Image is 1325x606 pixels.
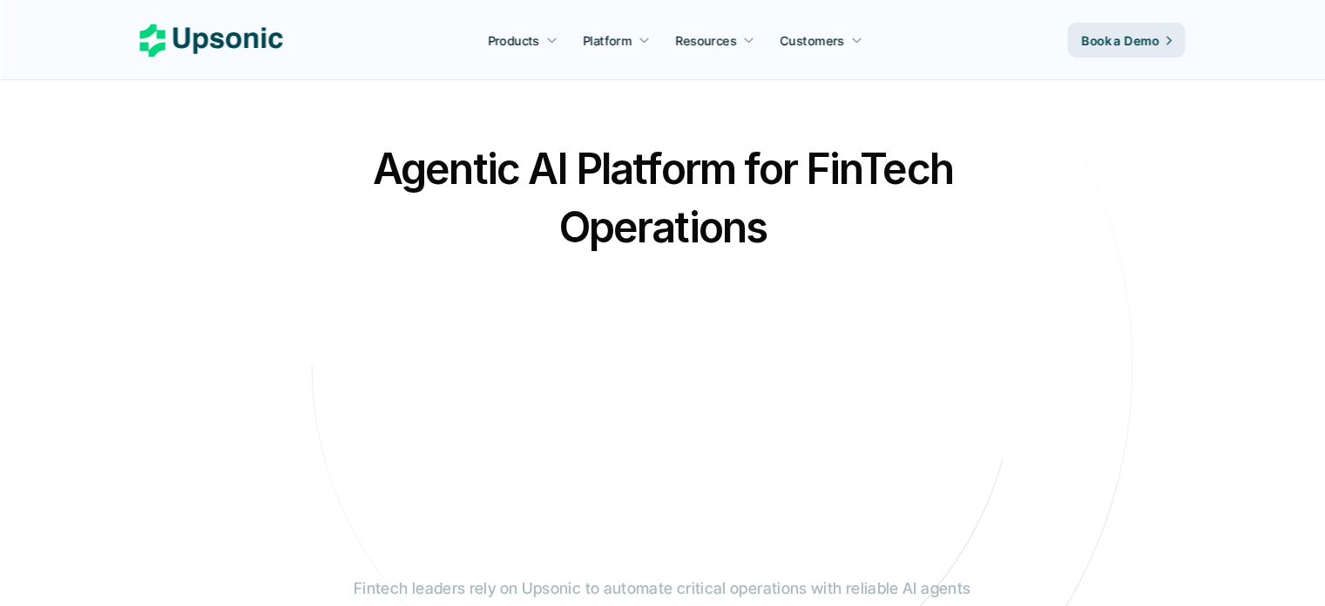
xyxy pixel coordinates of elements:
[477,24,568,56] a: Products
[676,31,737,50] p: Resources
[354,576,970,602] p: Fintech leaders rely on Upsonic to automate critical operations with reliable AI agents
[781,31,845,50] p: Customers
[1068,23,1186,58] a: Book a Demo
[608,426,703,452] p: Book a Demo
[550,480,775,493] p: 1M+ enterprise-grade agents run on Upsonic
[358,140,968,256] h2: Agentic AI Platform for FinTech Operations
[488,31,539,50] p: Products
[380,308,946,358] p: From onboarding to compliance to settlement to autonomous control. Work with %82 more efficiency ...
[583,31,632,50] p: Platform
[1082,31,1159,50] p: Book a Demo
[586,418,739,461] a: Book a Demo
